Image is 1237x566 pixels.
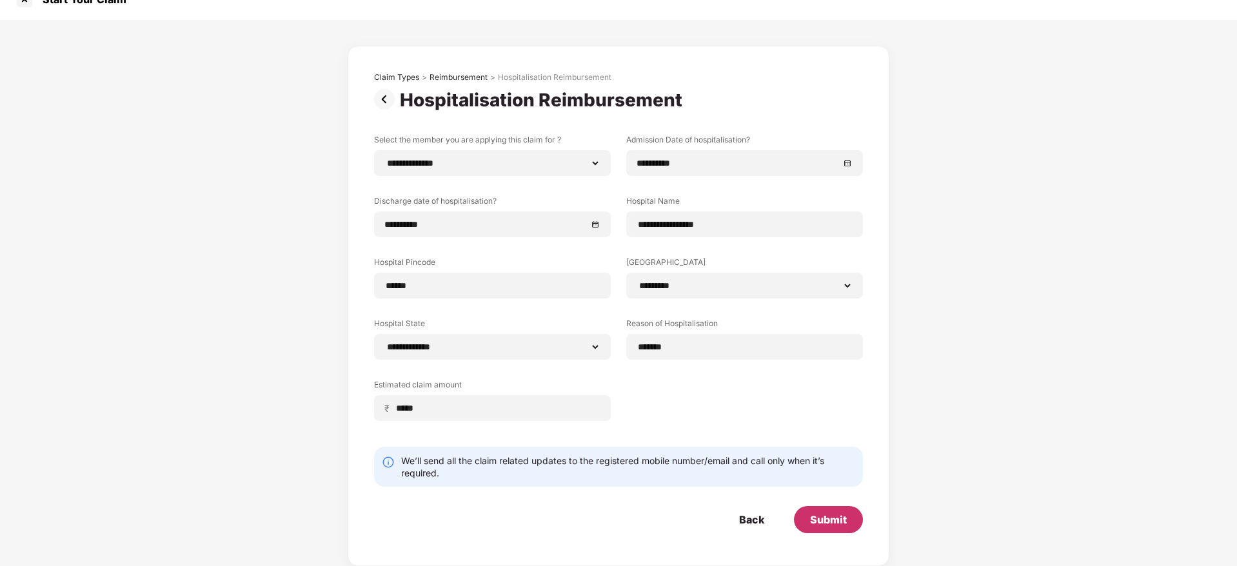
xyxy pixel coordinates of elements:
[382,456,395,469] img: svg+xml;base64,PHN2ZyBpZD0iSW5mby0yMHgyMCIgeG1sbnM9Imh0dHA6Ly93d3cudzMub3JnLzIwMDAvc3ZnIiB3aWR0aD...
[374,89,400,110] img: svg+xml;base64,PHN2ZyBpZD0iUHJldi0zMngzMiIgeG1sbnM9Imh0dHA6Ly93d3cudzMub3JnLzIwMDAvc3ZnIiB3aWR0aD...
[400,89,688,111] div: Hospitalisation Reimbursement
[422,72,427,83] div: >
[430,72,488,83] div: Reimbursement
[810,512,847,527] div: Submit
[626,318,863,334] label: Reason of Hospitalisation
[374,72,419,83] div: Claim Types
[384,402,395,415] span: ₹
[374,257,611,273] label: Hospital Pincode
[374,379,611,395] label: Estimated claim amount
[498,72,611,83] div: Hospitalisation Reimbursement
[401,454,855,479] div: We’ll send all the claim related updates to the registered mobile number/email and call only when...
[490,72,495,83] div: >
[626,257,863,273] label: [GEOGRAPHIC_DATA]
[739,512,764,527] div: Back
[626,195,863,211] label: Hospital Name
[626,134,863,150] label: Admission Date of hospitalisation?
[374,195,611,211] label: Discharge date of hospitalisation?
[374,134,611,150] label: Select the member you are applying this claim for ?
[374,318,611,334] label: Hospital State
